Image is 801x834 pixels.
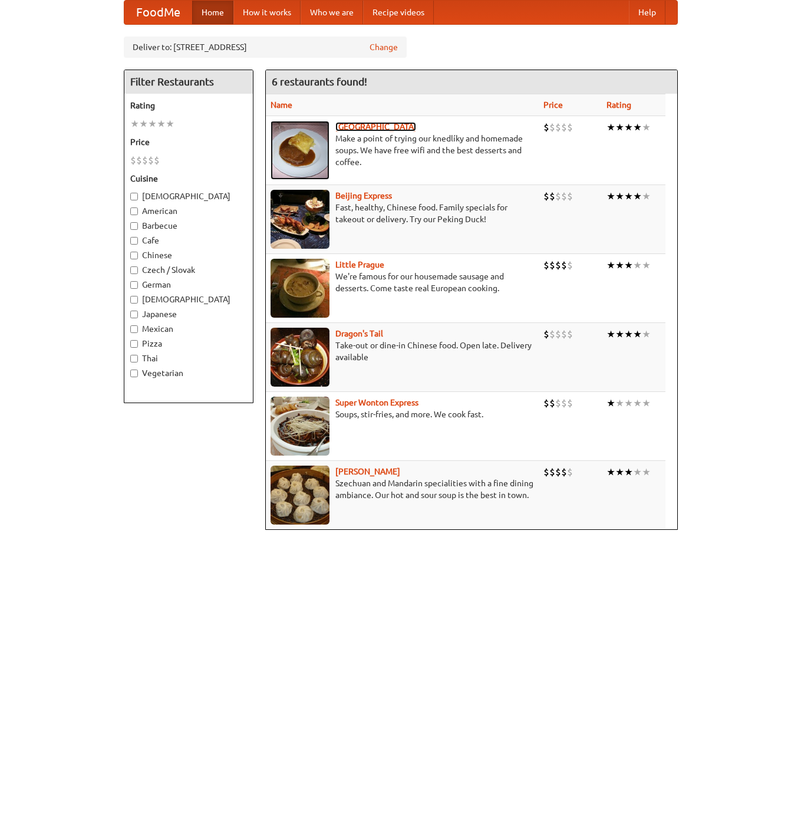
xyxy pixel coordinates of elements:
[561,259,567,272] li: $
[633,328,642,341] li: ★
[124,37,407,58] div: Deliver to: [STREET_ADDRESS]
[271,397,329,456] img: superwonton.jpg
[606,259,615,272] li: ★
[642,190,651,203] li: ★
[543,190,549,203] li: $
[301,1,363,24] a: Who we are
[642,466,651,479] li: ★
[543,328,549,341] li: $
[335,329,383,338] a: Dragon's Tail
[136,154,142,167] li: $
[271,202,535,225] p: Fast, healthy, Chinese food. Family specials for takeout or delivery. Try our Peking Duck!
[130,117,139,130] li: ★
[130,266,138,274] input: Czech / Slovak
[561,328,567,341] li: $
[549,328,555,341] li: $
[615,328,624,341] li: ★
[561,190,567,203] li: $
[543,397,549,410] li: $
[130,100,247,111] h5: Rating
[555,397,561,410] li: $
[335,260,384,269] b: Little Prague
[130,340,138,348] input: Pizza
[130,252,138,259] input: Chinese
[624,259,633,272] li: ★
[543,466,549,479] li: $
[567,328,573,341] li: $
[130,296,138,304] input: [DEMOGRAPHIC_DATA]
[555,328,561,341] li: $
[567,121,573,134] li: $
[130,190,247,202] label: [DEMOGRAPHIC_DATA]
[130,323,247,335] label: Mexican
[335,122,416,131] a: [GEOGRAPHIC_DATA]
[271,328,329,387] img: dragon.jpg
[642,121,651,134] li: ★
[606,190,615,203] li: ★
[370,41,398,53] a: Change
[157,117,166,130] li: ★
[130,154,136,167] li: $
[154,154,160,167] li: $
[606,328,615,341] li: ★
[271,100,292,110] a: Name
[130,220,247,232] label: Barbecue
[615,259,624,272] li: ★
[642,259,651,272] li: ★
[130,352,247,364] label: Thai
[271,259,329,318] img: littleprague.jpg
[555,190,561,203] li: $
[130,311,138,318] input: Japanese
[130,355,138,362] input: Thai
[139,117,148,130] li: ★
[615,466,624,479] li: ★
[130,294,247,305] label: [DEMOGRAPHIC_DATA]
[271,408,535,420] p: Soups, stir-fries, and more. We cook fast.
[549,259,555,272] li: $
[606,397,615,410] li: ★
[624,121,633,134] li: ★
[615,121,624,134] li: ★
[555,121,561,134] li: $
[624,328,633,341] li: ★
[606,466,615,479] li: ★
[561,121,567,134] li: $
[271,477,535,501] p: Szechuan and Mandarin specialities with a fine dining ambiance. Our hot and sour soup is the best...
[130,325,138,333] input: Mexican
[130,338,247,350] label: Pizza
[130,136,247,148] h5: Price
[335,191,392,200] b: Beijing Express
[543,100,563,110] a: Price
[335,467,400,476] a: [PERSON_NAME]
[130,281,138,289] input: German
[642,397,651,410] li: ★
[633,466,642,479] li: ★
[271,271,535,294] p: We're famous for our housemade sausage and desserts. Come taste real European cooking.
[124,70,253,94] h4: Filter Restaurants
[335,398,418,407] a: Super Wonton Express
[130,235,247,246] label: Cafe
[567,466,573,479] li: $
[606,121,615,134] li: ★
[629,1,665,24] a: Help
[561,466,567,479] li: $
[543,121,549,134] li: $
[130,370,138,377] input: Vegetarian
[130,193,138,200] input: [DEMOGRAPHIC_DATA]
[615,397,624,410] li: ★
[567,259,573,272] li: $
[271,466,329,525] img: shandong.jpg
[633,190,642,203] li: ★
[272,76,367,87] ng-pluralize: 6 restaurants found!
[543,259,549,272] li: $
[130,264,247,276] label: Czech / Slovak
[567,190,573,203] li: $
[271,133,535,168] p: Make a point of trying our knedlíky and homemade soups. We have free wifi and the best desserts a...
[271,121,329,180] img: czechpoint.jpg
[624,190,633,203] li: ★
[148,117,157,130] li: ★
[130,222,138,230] input: Barbecue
